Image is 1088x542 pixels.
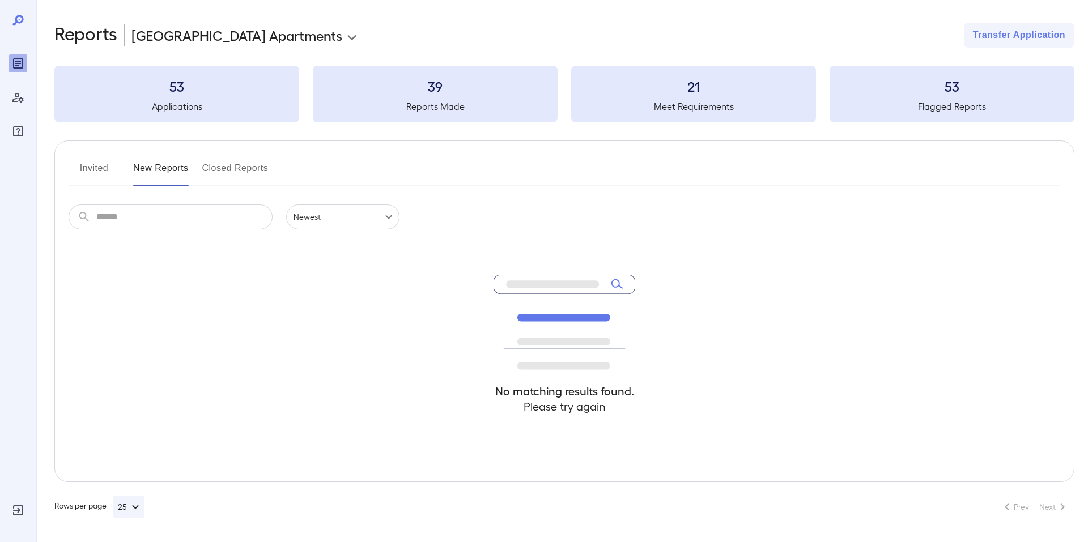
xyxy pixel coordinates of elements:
[54,66,1074,122] summary: 53Applications39Reports Made21Meet Requirements53Flagged Reports
[113,496,144,518] button: 25
[313,100,558,113] h5: Reports Made
[9,122,27,140] div: FAQ
[830,77,1074,95] h3: 53
[131,26,342,44] p: [GEOGRAPHIC_DATA] Apartments
[9,501,27,519] div: Log Out
[571,100,816,113] h5: Meet Requirements
[9,54,27,72] div: Reports
[54,100,299,113] h5: Applications
[830,100,1074,113] h5: Flagged Reports
[9,88,27,106] div: Manage Users
[313,77,558,95] h3: 39
[964,23,1074,48] button: Transfer Application
[286,204,399,229] div: Newest
[54,496,144,518] div: Rows per page
[54,77,299,95] h3: 53
[494,383,635,399] h4: No matching results found.
[54,23,117,48] h2: Reports
[995,498,1074,516] nav: pagination navigation
[494,399,635,414] h4: Please try again
[133,159,189,186] button: New Reports
[202,159,269,186] button: Closed Reports
[571,77,816,95] h3: 21
[69,159,120,186] button: Invited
